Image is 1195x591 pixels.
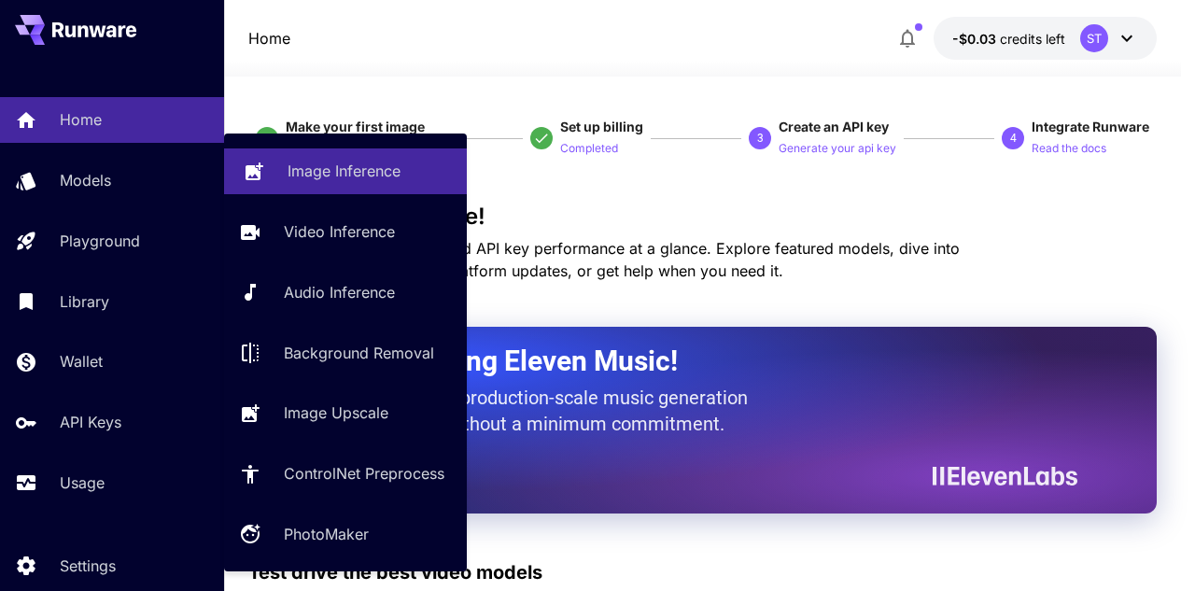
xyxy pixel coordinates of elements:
[1080,24,1108,52] div: ST
[284,342,434,364] p: Background Removal
[934,17,1157,60] button: -$0.028
[248,27,290,49] p: Home
[224,209,467,255] a: Video Inference
[779,140,896,158] p: Generate your api key
[224,512,467,557] a: PhotoMaker
[60,169,111,191] p: Models
[60,290,109,313] p: Library
[288,160,401,182] p: Image Inference
[60,555,116,577] p: Settings
[224,451,467,497] a: ControlNet Preprocess
[1032,119,1149,134] span: Integrate Runware
[284,462,444,485] p: ControlNet Preprocess
[286,119,425,134] span: Make your first image
[284,220,395,243] p: Video Inference
[60,350,103,373] p: Wallet
[248,27,290,49] nav: breadcrumb
[1032,140,1106,158] p: Read the docs
[560,119,643,134] span: Set up billing
[224,270,467,316] a: Audio Inference
[1000,31,1065,47] span: credits left
[224,390,467,436] a: Image Upscale
[284,523,369,545] p: PhotoMaker
[952,29,1065,49] div: -$0.028
[248,558,542,586] p: Test drive the best video models
[224,330,467,375] a: Background Removal
[248,239,960,280] span: Check out your usage stats and API key performance at a glance. Explore featured models, dive int...
[560,140,618,158] p: Completed
[295,344,1064,379] h2: Now Supporting Eleven Music!
[60,411,121,433] p: API Keys
[779,119,889,134] span: Create an API key
[284,281,395,303] p: Audio Inference
[60,108,102,131] p: Home
[1010,130,1017,147] p: 4
[224,148,467,194] a: Image Inference
[757,130,764,147] p: 3
[248,204,1158,230] h3: Welcome to Runware!
[60,230,140,252] p: Playground
[295,385,762,437] p: The only way to get production-scale music generation from Eleven Labs without a minimum commitment.
[952,31,1000,47] span: -$0.03
[284,401,388,424] p: Image Upscale
[60,471,105,494] p: Usage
